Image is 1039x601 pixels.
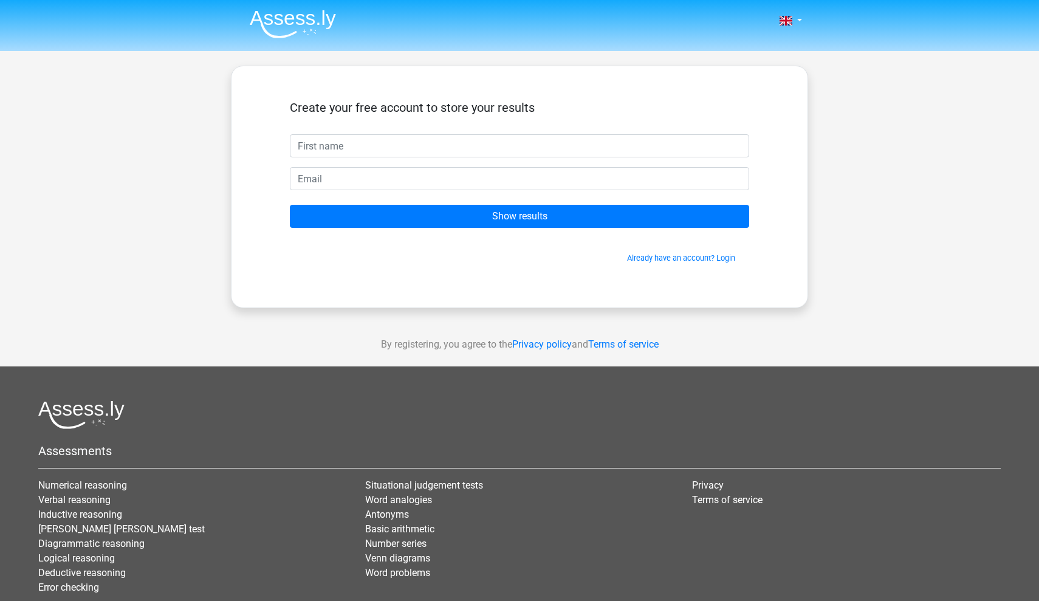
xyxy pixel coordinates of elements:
[365,567,430,579] a: Word problems
[365,552,430,564] a: Venn diagrams
[290,134,749,157] input: First name
[38,567,126,579] a: Deductive reasoning
[38,509,122,520] a: Inductive reasoning
[365,538,427,549] a: Number series
[38,582,99,593] a: Error checking
[290,205,749,228] input: Show results
[692,494,763,506] a: Terms of service
[692,479,724,491] a: Privacy
[365,494,432,506] a: Word analogies
[365,479,483,491] a: Situational judgement tests
[512,338,572,350] a: Privacy policy
[38,552,115,564] a: Logical reasoning
[290,100,749,115] h5: Create your free account to store your results
[38,444,1001,458] h5: Assessments
[250,10,336,38] img: Assessly
[38,479,127,491] a: Numerical reasoning
[38,523,205,535] a: [PERSON_NAME] [PERSON_NAME] test
[38,400,125,429] img: Assessly logo
[365,509,409,520] a: Antonyms
[38,538,145,549] a: Diagrammatic reasoning
[290,167,749,190] input: Email
[38,494,111,506] a: Verbal reasoning
[588,338,659,350] a: Terms of service
[627,253,735,263] a: Already have an account? Login
[365,523,434,535] a: Basic arithmetic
